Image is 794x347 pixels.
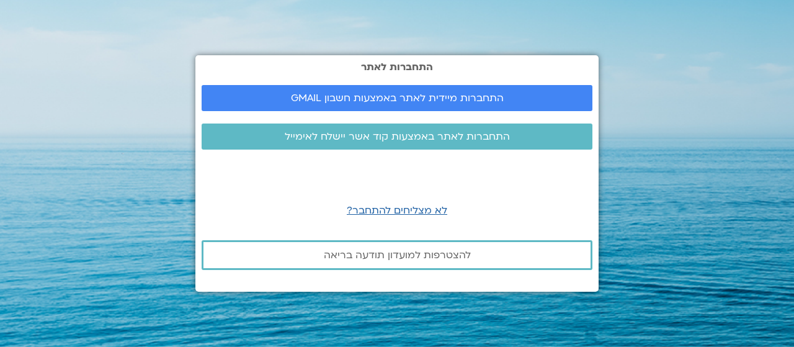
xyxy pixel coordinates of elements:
[202,85,592,111] a: התחברות מיידית לאתר באמצעות חשבון GMAIL
[202,240,592,270] a: להצטרפות למועדון תודעה בריאה
[324,250,471,261] span: להצטרפות למועדון תודעה בריאה
[291,92,504,104] span: התחברות מיידית לאתר באמצעות חשבון GMAIL
[202,124,592,150] a: התחברות לאתר באמצעות קוד אשר יישלח לאימייל
[285,131,510,142] span: התחברות לאתר באמצעות קוד אשר יישלח לאימייל
[347,204,447,217] a: לא מצליחים להתחבר?
[202,61,592,73] h2: התחברות לאתר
